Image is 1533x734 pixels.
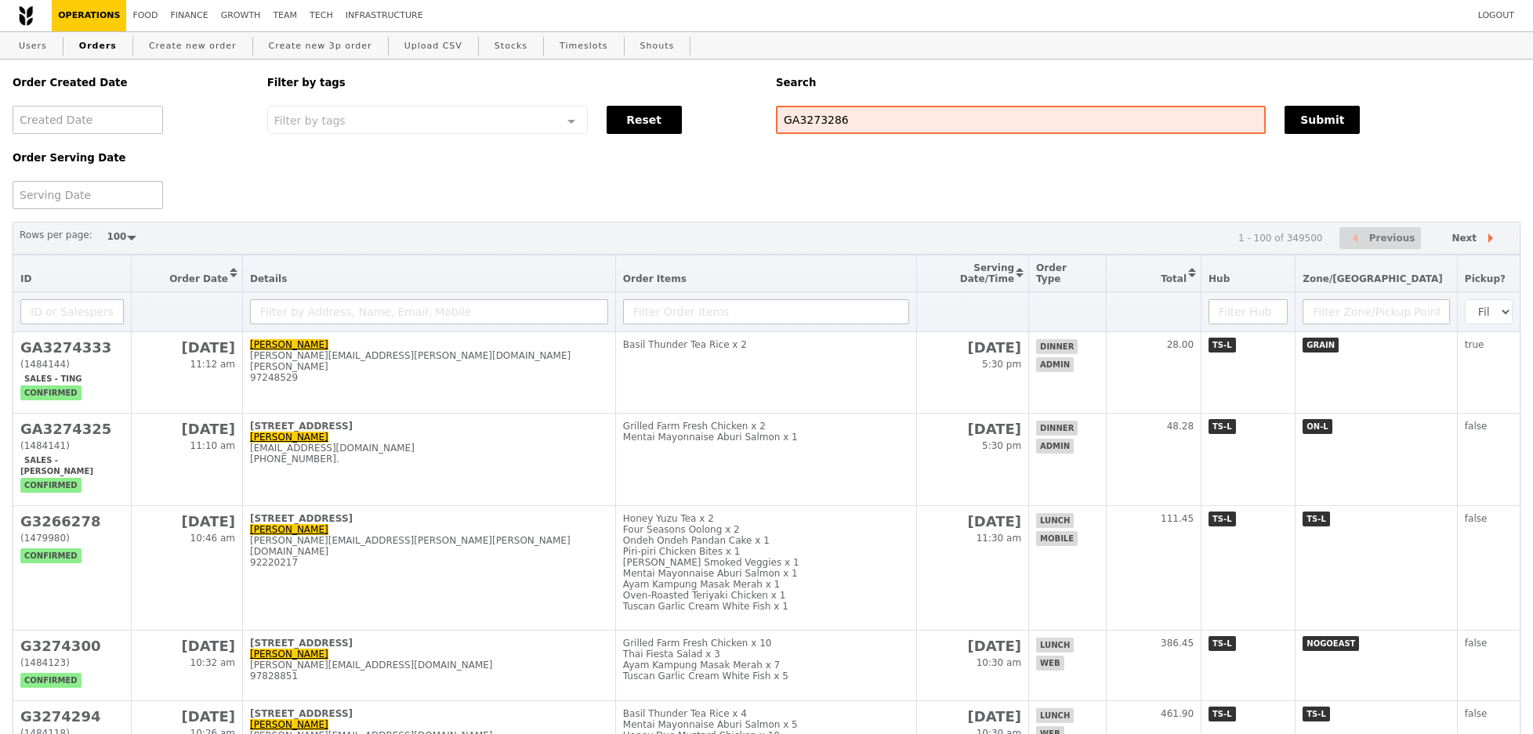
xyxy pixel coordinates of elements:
div: Grilled Farm Fresh Chicken x 10 [623,638,909,649]
div: Mentai Mayonnaise Aburi Salmon x 5 [623,719,909,730]
div: [PHONE_NUMBER]. [250,454,608,465]
span: 11:30 am [977,533,1021,544]
span: lunch [1036,638,1074,653]
span: 5:30 pm [982,359,1021,370]
h2: GA3274333 [20,339,124,356]
h2: G3274300 [20,638,124,654]
span: TS-L [1209,636,1236,651]
a: Orders [73,32,123,60]
h2: G3266278 [20,513,124,530]
span: Order Type [1036,262,1067,284]
a: Upload CSV [398,32,469,60]
h2: [DATE] [139,513,235,530]
span: false [1465,421,1488,432]
button: Submit [1285,106,1360,134]
div: [EMAIL_ADDRESS][DOMAIN_NAME] [250,443,608,454]
span: TS-L [1209,512,1236,526]
div: Basil Thunder Tea Rice x 4 [623,708,909,719]
span: confirmed [20,548,82,563]
a: Stocks [488,32,534,60]
input: Serving Date [13,181,163,209]
h5: Order Created Date [13,77,248,89]
a: Users [13,32,53,60]
input: Filter by Address, Name, Email, Mobile [250,299,608,324]
h2: [DATE] [924,513,1022,530]
a: [PERSON_NAME] [250,649,328,660]
div: Ayam Kampung Masak Merah x 1 [623,579,909,590]
h5: Order Serving Date [13,152,248,164]
span: confirmed [20,673,82,688]
span: 10:30 am [977,657,1021,668]
h2: [DATE] [924,708,1022,725]
input: Filter Hub [1209,299,1288,324]
div: Ayam Kampung Masak Merah x 7 [623,660,909,671]
label: Rows per page: [20,227,92,243]
button: Previous [1339,227,1421,250]
span: Zone/[GEOGRAPHIC_DATA] [1303,273,1443,284]
div: (1484123) [20,657,124,668]
div: [PERSON_NAME][EMAIL_ADDRESS][PERSON_NAME][PERSON_NAME][DOMAIN_NAME] [250,535,608,557]
span: admin [1036,357,1074,372]
span: dinner [1036,339,1078,354]
span: mobile [1036,531,1078,546]
span: Hub [1209,273,1230,284]
a: [PERSON_NAME] [250,524,328,535]
span: dinner [1036,421,1078,436]
span: TS-L [1209,707,1236,721]
span: ID [20,273,31,284]
span: 28.00 [1167,339,1194,350]
span: Next [1451,229,1477,248]
button: Next [1438,227,1513,250]
div: Oven‑Roasted Teriyaki Chicken x 1 [623,590,909,601]
div: [PERSON_NAME][EMAIL_ADDRESS][DOMAIN_NAME] [250,660,608,671]
div: (1484141) [20,440,124,451]
div: (1479980) [20,533,124,544]
h5: Filter by tags [267,77,757,89]
span: ON-L [1303,419,1332,434]
h2: GA3274325 [20,421,124,437]
span: Previous [1369,229,1415,248]
span: 386.45 [1161,638,1194,649]
div: [STREET_ADDRESS] [250,638,608,649]
span: false [1465,708,1488,719]
input: Filter Zone/Pickup Point [1303,299,1450,324]
span: 48.28 [1167,421,1194,432]
a: [PERSON_NAME] [250,719,328,730]
a: Create new order [143,32,243,60]
span: 10:32 am [190,657,235,668]
div: (1484144) [20,359,124,370]
div: [STREET_ADDRESS] [250,708,608,719]
span: TS-L [1303,707,1330,721]
span: 11:10 am [190,440,235,451]
div: Piri-piri Chicken Bites x 1 [623,546,909,557]
div: Honey Yuzu Tea x 2 [623,513,909,524]
span: 111.45 [1161,513,1194,524]
div: Ondeh Ondeh Pandan Cake x 1 [623,535,909,546]
span: Sales - [PERSON_NAME] [20,453,97,479]
h2: [DATE] [139,339,235,356]
div: 97248529 [250,372,608,383]
div: 97828851 [250,671,608,682]
a: [PERSON_NAME] [250,432,328,443]
span: NOGOEAST [1303,636,1359,651]
div: Tuscan Garlic Cream White Fish x 5 [623,671,909,682]
span: confirmed [20,478,82,493]
span: Sales - Ting [20,371,86,386]
h2: [DATE] [139,638,235,654]
div: [PERSON_NAME] Smoked Veggies x 1 [623,557,909,568]
div: [PERSON_NAME][EMAIL_ADDRESS][PERSON_NAME][DOMAIN_NAME][PERSON_NAME] [250,350,608,372]
span: GRAIN [1303,338,1339,353]
div: Grilled Farm Fresh Chicken x 2 [623,421,909,432]
span: lunch [1036,708,1074,723]
span: 5:30 pm [982,440,1021,451]
span: Pickup? [1465,273,1506,284]
div: Mentai Mayonnaise Aburi Salmon x 1 [623,432,909,443]
span: Order Items [623,273,687,284]
span: false [1465,638,1488,649]
h5: Search [776,77,1520,89]
div: 92220217 [250,557,608,568]
h2: [DATE] [924,638,1022,654]
span: Details [250,273,287,284]
div: 1 - 100 of 349500 [1238,233,1323,244]
button: Reset [607,106,682,134]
